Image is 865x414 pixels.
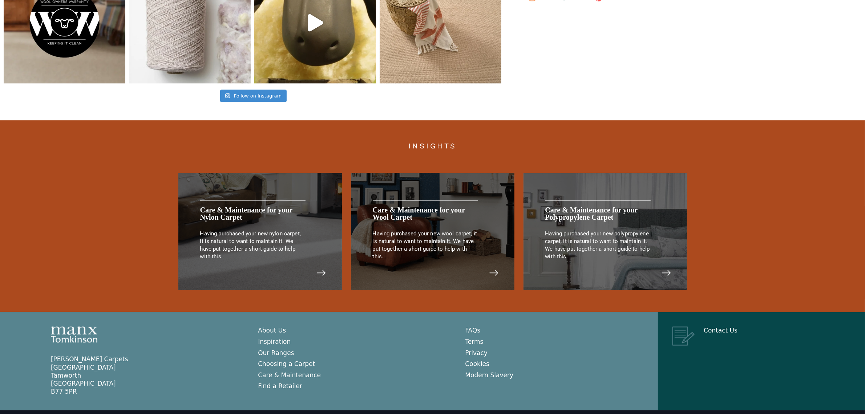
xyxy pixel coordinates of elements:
a: Instagram Follow on Instagram [220,90,287,102]
a: Care & Maintenance for your Polypropylene Carpet [545,206,638,221]
svg: Instagram [225,93,230,99]
a: Find a Retailer [258,383,302,390]
span: Follow on Instagram [234,93,282,99]
a: Care & Maintenance [258,372,321,379]
a: FAQs [465,327,481,334]
a: Privacy [465,350,488,357]
a: Modern Slavery [465,372,514,379]
p: Having purchased your new wool carpet, it is natural to want to maintain it. We have put together... [373,230,478,260]
a: Care & Maintenance for your Nylon Carpet [200,206,292,221]
a: Care & Maintenance for your Wool Carpet [373,206,465,221]
a: Inspiration [258,338,291,346]
img: Manx Tomkinson Logo [51,327,97,343]
a: About Us [258,327,286,334]
svg: Play [308,14,323,32]
h2: INSIGHTS [22,142,843,150]
p: [PERSON_NAME] Carpets [GEOGRAPHIC_DATA] Tamworth [GEOGRAPHIC_DATA] B77 5PR [51,355,243,395]
a: Our Ranges [258,350,294,357]
p: Having purchased your new nylon carpet, it is natural to want to maintain it. We have put togethe... [200,230,306,260]
p: Having purchased your new polypropylene carpet, it is natural to want to maintain it. We have put... [545,230,651,260]
a: Contact Us [704,327,737,334]
a: Choosing a Carpet [258,361,315,368]
a: Cookies [465,361,490,368]
a: Terms [465,338,484,346]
